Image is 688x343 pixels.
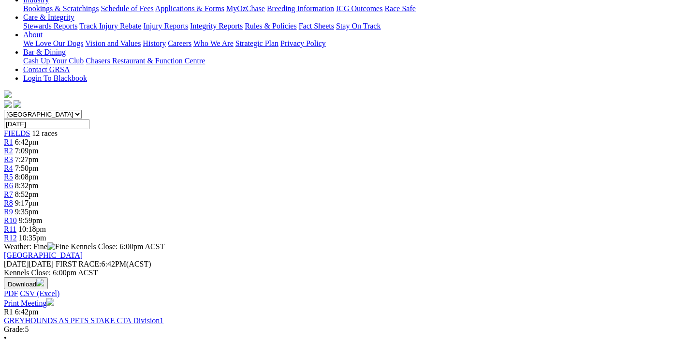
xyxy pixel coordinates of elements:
a: Breeding Information [267,4,334,13]
div: Bar & Dining [23,57,684,65]
img: logo-grsa-white.png [4,90,12,98]
span: R1 [4,308,13,316]
a: Bookings & Scratchings [23,4,99,13]
div: Care & Integrity [23,22,684,30]
a: Stewards Reports [23,22,77,30]
a: GREYHOUNDS AS PETS STAKE CTA Division1 [4,316,163,325]
a: R4 [4,164,13,172]
a: Track Injury Rebate [79,22,141,30]
a: Bar & Dining [23,48,66,56]
button: Download [4,277,48,289]
img: download.svg [36,279,44,286]
span: 9:35pm [15,208,39,216]
span: 6:42PM(ACST) [56,260,151,268]
div: About [23,39,684,48]
input: Select date [4,119,89,129]
a: R12 [4,234,17,242]
span: 7:27pm [15,155,39,164]
a: Strategic Plan [235,39,278,47]
img: printer.svg [46,298,54,306]
span: 7:09pm [15,147,39,155]
a: R9 [4,208,13,216]
a: R10 [4,216,17,224]
span: 12 races [32,129,58,137]
a: ICG Outcomes [336,4,382,13]
div: Download [4,289,684,298]
a: Print Meeting [4,299,54,307]
a: Schedule of Fees [101,4,153,13]
a: Stay On Track [336,22,381,30]
span: 6:42pm [15,138,39,146]
a: Who We Are [193,39,234,47]
a: R6 [4,181,13,190]
span: [DATE] [4,260,54,268]
img: facebook.svg [4,100,12,108]
a: Care & Integrity [23,13,74,21]
div: Kennels Close: 6:00pm ACST [4,268,684,277]
a: R3 [4,155,13,164]
a: Chasers Restaurant & Function Centre [86,57,205,65]
a: Privacy Policy [280,39,326,47]
a: Login To Blackbook [23,74,87,82]
a: Contact GRSA [23,65,70,74]
a: R2 [4,147,13,155]
span: 8:08pm [15,173,39,181]
span: 7:50pm [15,164,39,172]
img: Fine [47,242,69,251]
a: Applications & Forms [155,4,224,13]
a: Vision and Values [85,39,141,47]
a: R11 [4,225,16,233]
a: MyOzChase [226,4,265,13]
span: 9:59pm [19,216,43,224]
a: Integrity Reports [190,22,243,30]
a: R1 [4,138,13,146]
span: • [4,334,7,342]
a: History [143,39,166,47]
span: 10:18pm [18,225,46,233]
span: Kennels Close: 6:00pm ACST [71,242,164,251]
span: 9:17pm [15,199,39,207]
a: About [23,30,43,39]
a: Fact Sheets [299,22,334,30]
a: R5 [4,173,13,181]
span: 6:42pm [15,308,39,316]
span: Grade: [4,325,25,333]
a: We Love Our Dogs [23,39,83,47]
span: [DATE] [4,260,29,268]
div: 5 [4,325,684,334]
span: 8:32pm [15,181,39,190]
a: CSV (Excel) [20,289,59,298]
img: twitter.svg [14,100,21,108]
a: Careers [168,39,191,47]
a: Race Safe [384,4,415,13]
span: FIRST RACE: [56,260,101,268]
span: 8:52pm [15,190,39,198]
span: 10:35pm [19,234,46,242]
a: R8 [4,199,13,207]
div: Industry [23,4,684,13]
a: PDF [4,289,18,298]
a: FIELDS [4,129,30,137]
a: Rules & Policies [245,22,297,30]
a: [GEOGRAPHIC_DATA] [4,251,83,259]
a: R7 [4,190,13,198]
span: Weather: Fine [4,242,71,251]
a: Cash Up Your Club [23,57,84,65]
a: Injury Reports [143,22,188,30]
